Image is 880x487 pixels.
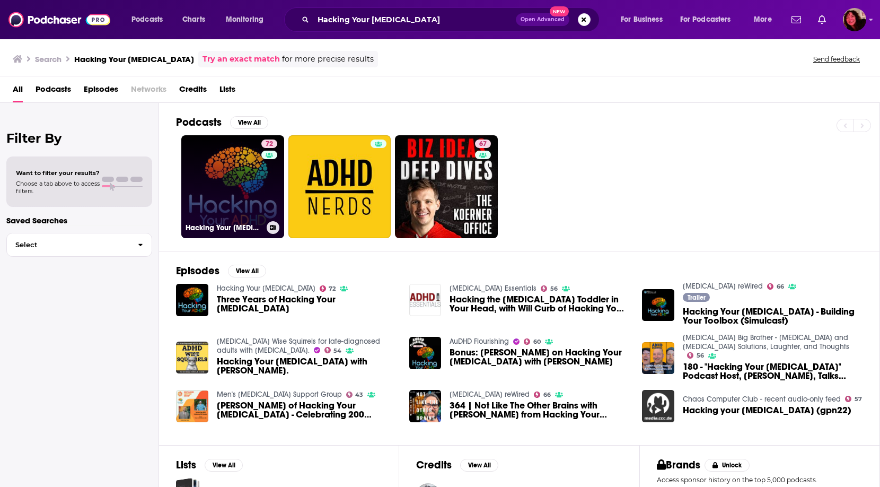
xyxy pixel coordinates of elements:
span: Hacking Your [MEDICAL_DATA] with [PERSON_NAME]. [217,357,397,375]
button: open menu [218,11,277,28]
span: Select [7,241,129,248]
a: PodcastsView All [176,116,268,129]
a: Bonus: Mattia on Hacking Your ADHD with William Curb [450,348,629,366]
a: Three Years of Hacking Your ADHD [217,295,397,313]
img: William Curb of Hacking Your ADHD - Celebrating 200 Episodes! [176,390,208,422]
a: ADHD Wise Squirrels for late-diagnosed adults with ADHD. [217,337,380,355]
a: Hacking Your ADHD - Building Your Toolbox (Simulcast) [683,307,863,325]
a: Hacking your ADHD (gpn22) [683,406,851,415]
img: User Profile [843,8,866,31]
span: Charts [182,12,205,27]
button: Unlock [705,459,750,472]
button: Open AdvancedNew [516,13,569,26]
input: Search podcasts, credits, & more... [313,11,516,28]
a: 57 [845,396,862,402]
span: 66 [777,284,784,289]
a: 72 [320,285,336,292]
img: Hacking Your ADHD - Building Your Toolbox (Simulcast) [642,289,674,321]
button: open menu [673,11,746,28]
span: 43 [355,393,363,397]
button: View All [205,459,243,472]
button: Show profile menu [843,8,866,31]
img: 180 - "Hacking Your ADHD" Podcast Host, William Curb, Talks Routines and More [642,342,674,375]
button: open menu [124,11,177,28]
a: Hacking Your ADHD [217,284,315,293]
button: Send feedback [810,55,863,64]
button: View All [230,116,268,129]
span: Bonus: [PERSON_NAME] on Hacking Your [MEDICAL_DATA] with [PERSON_NAME] [450,348,629,366]
a: ADHD Essentials [450,284,536,293]
a: William Curb of Hacking Your ADHD - Celebrating 200 Episodes! [217,401,397,419]
img: 364 | Not Like The Other Brains with William Curb from Hacking Your ADHD [409,390,442,422]
p: Access sponsor history on the top 5,000 podcasts. [657,476,863,484]
span: 180 - "Hacking Your [MEDICAL_DATA]" Podcast Host, [PERSON_NAME], Talks Routines and More [683,362,863,380]
span: for more precise results [282,53,374,65]
img: Three Years of Hacking Your ADHD [176,284,208,316]
a: Episodes [84,81,118,102]
span: Hacking Your [MEDICAL_DATA] - Building Your Toolbox (Simulcast) [683,307,863,325]
a: Charts [175,11,212,28]
h3: Search [35,54,61,64]
span: [PERSON_NAME] of Hacking Your [MEDICAL_DATA] - Celebrating 200 Episodes! [217,401,397,419]
a: Lists [219,81,235,102]
a: Hacking Your ADHD with William Curb. [217,357,397,375]
span: 72 [266,139,273,150]
span: 56 [550,286,558,291]
span: Networks [131,81,166,102]
a: EpisodesView All [176,264,266,277]
span: Open Advanced [521,17,565,22]
span: Trailer [688,294,706,301]
span: Hacking your [MEDICAL_DATA] (gpn22) [683,406,851,415]
div: Search podcasts, credits, & more... [294,7,610,32]
a: Hacking Your ADHD with William Curb. [176,342,208,374]
a: 67 [395,135,498,238]
h2: Filter By [6,131,152,146]
span: Monitoring [226,12,263,27]
a: Podcasts [36,81,71,102]
h2: Brands [657,458,701,472]
a: 364 | Not Like The Other Brains with William Curb from Hacking Your ADHD [450,401,629,419]
a: 56 [687,352,704,359]
span: Hacking the [MEDICAL_DATA] Toddler in Your Head, with Will Curb of Hacking Your [MEDICAL_DATA] [450,295,629,313]
a: ADHD reWired [683,282,763,291]
img: Bonus: Mattia on Hacking Your ADHD with William Curb [409,337,442,369]
h3: Hacking Your [MEDICAL_DATA] [186,223,262,232]
a: 56 [541,285,558,292]
span: For Podcasters [680,12,731,27]
a: 72 [261,140,277,148]
span: Logged in as Kathryn-Musilek [843,8,866,31]
a: Show notifications dropdown [787,11,805,29]
p: Saved Searches [6,215,152,225]
a: 43 [346,392,364,398]
span: New [550,6,569,16]
a: Hacking the ADHD Toddler in Your Head, with Will Curb of Hacking Your ADHD [450,295,629,313]
img: Hacking your ADHD (gpn22) [642,390,674,422]
span: Choose a tab above to access filters. [16,180,100,195]
h2: Credits [416,458,452,472]
h2: Episodes [176,264,219,277]
h3: Hacking Your [MEDICAL_DATA] [74,54,194,64]
span: 57 [855,397,862,402]
a: Credits [179,81,207,102]
a: 67 [475,140,491,148]
img: Podchaser - Follow, Share and Rate Podcasts [8,10,110,30]
span: 60 [533,340,541,344]
a: AuDHD Flourishing [450,337,509,346]
a: 66 [767,283,784,290]
button: Select [6,233,152,257]
a: Show notifications dropdown [814,11,830,29]
button: open menu [746,11,785,28]
h2: Lists [176,458,196,472]
a: ADHD reWired [450,390,530,399]
a: CreditsView All [416,458,498,472]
